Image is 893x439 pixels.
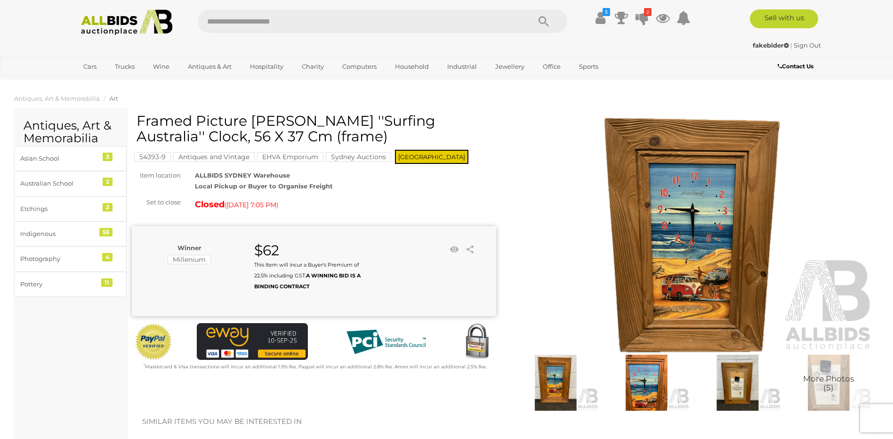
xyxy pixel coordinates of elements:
img: eWAY Payment Gateway [197,323,308,360]
img: Official PayPal Seal [134,323,173,361]
a: Sell with us [750,9,818,28]
span: | [790,41,792,49]
mark: Antiques and Vintage [173,152,255,162]
a: 2 [635,9,649,26]
span: ( ) [225,201,278,209]
div: Etchings [20,203,98,214]
img: Framed Picture GARRY BIRDSALL ''Surfing Australia'' Clock, 56 X 37 Cm (frame) [510,118,875,353]
div: Photography [20,253,98,264]
li: Watch this item [448,243,462,257]
b: Contact Us [778,63,813,70]
a: Sydney Auctions [326,153,391,161]
div: Asian School [20,153,98,164]
a: Computers [336,59,383,74]
img: Framed Picture GARRY BIRDSALL ''Surfing Australia'' Clock, 56 X 37 Cm (frame) [513,355,599,410]
div: Australian School [20,178,98,189]
strong: fakebider [753,41,789,49]
div: 11 [101,278,113,287]
i: $ [603,8,610,16]
a: Antiques & Art [182,59,238,74]
img: Allbids.com.au [76,9,178,35]
mark: Sydney Auctions [326,152,391,162]
img: Framed Picture GARRY BIRDSALL ''Surfing Australia'' Clock, 56 X 37 Cm (frame) [694,355,780,410]
div: 2 [103,178,113,186]
mark: Millenium [168,255,211,264]
a: Antiques, Art & Memorabilia [14,95,100,102]
a: Trucks [109,59,141,74]
a: Cars [77,59,103,74]
a: EHVA Emporium [257,153,323,161]
img: Framed Picture GARRY BIRDSALL ''Surfing Australia'' Clock, 56 X 37 Cm (frame) [786,355,872,410]
h2: Antiques, Art & Memorabilia [24,119,117,145]
div: Set to close [125,197,188,208]
a: fakebider [753,41,790,49]
mark: 54393-9 [134,152,171,162]
i: 2 [644,8,652,16]
div: Indigenous [20,228,98,239]
div: 4 [102,253,113,261]
a: Contact Us [778,61,816,72]
h1: Framed Picture [PERSON_NAME] ''Surfing Australia'' Clock, 56 X 37 Cm (frame) [137,113,494,144]
div: 55 [99,228,113,236]
a: Jewellery [489,59,531,74]
a: Australian School 2 [14,171,127,196]
a: Antiques and Vintage [173,153,255,161]
a: Indigenous 55 [14,221,127,246]
a: Pottery 11 [14,272,127,297]
a: Office [537,59,567,74]
mark: EHVA Emporium [257,152,323,162]
button: Search [520,9,567,33]
div: Pottery [20,279,98,290]
a: More Photos(5) [786,355,872,410]
span: More Photos (5) [803,375,854,392]
span: [DATE] 7:05 PM [226,201,276,209]
div: Item location [125,170,188,181]
a: Charity [296,59,330,74]
img: PCI DSS compliant [339,323,433,361]
img: Framed Picture GARRY BIRDSALL ''Surfing Australia'' Clock, 56 X 37 Cm (frame) [603,355,690,410]
a: Wine [147,59,176,74]
a: Sign Out [794,41,821,49]
a: [GEOGRAPHIC_DATA] [77,74,156,90]
a: Asian School 3 [14,146,127,171]
div: 3 [103,153,113,161]
b: Winner [177,244,201,252]
a: 54393-9 [134,153,171,161]
strong: $62 [254,242,279,259]
div: 2 [103,203,113,211]
a: $ [594,9,608,26]
a: Sports [573,59,604,74]
a: Industrial [441,59,483,74]
a: Household [389,59,435,74]
h2: Similar items you may be interested in [142,418,864,426]
small: Mastercard & Visa transactions will incur an additional 1.9% fee. Paypal will incur an additional... [144,364,487,370]
a: Art [109,95,118,102]
strong: Closed [195,199,225,210]
a: Photography 4 [14,246,127,271]
img: Secured by Rapid SSL [458,323,496,361]
strong: Local Pickup or Buyer to Organise Freight [195,182,333,190]
small: This Item will incur a Buyer's Premium of 22.5% including GST. [254,261,361,290]
span: [GEOGRAPHIC_DATA] [395,150,468,164]
a: Hospitality [244,59,290,74]
b: A WINNING BID IS A BINDING CONTRACT [254,272,361,290]
strong: ALLBIDS SYDNEY Warehouse [195,171,290,179]
a: Etchings 2 [14,196,127,221]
